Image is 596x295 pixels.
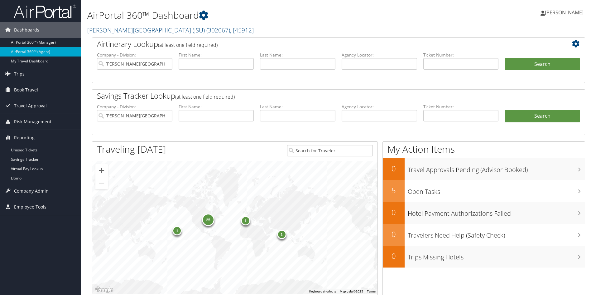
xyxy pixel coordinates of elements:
span: Dashboards [14,22,39,38]
img: airportal-logo.png [14,4,76,19]
a: 5Open Tasks [383,180,585,202]
a: [PERSON_NAME][GEOGRAPHIC_DATA] (JSU) [87,26,254,34]
label: Ticket Number: [423,104,499,110]
h3: Travelers Need Help (Safety Check) [408,228,585,240]
a: 0Hotel Payment Authorizations Failed [383,202,585,224]
h1: AirPortal 360™ Dashboard [87,9,422,22]
a: Terms (opens in new tab) [367,290,376,293]
h2: 0 [383,229,405,239]
span: Risk Management [14,114,51,130]
a: 0Travelers Need Help (Safety Check) [383,224,585,246]
button: Zoom in [95,164,108,177]
span: Employee Tools [14,199,46,215]
h2: 5 [383,185,405,196]
h3: Trips Missing Hotels [408,250,585,262]
label: First Name: [179,104,254,110]
span: Travel Approval [14,98,47,114]
label: Agency Locator: [342,104,417,110]
input: search accounts [97,110,172,121]
h2: 0 [383,207,405,218]
div: 25 [202,214,214,226]
h3: Travel Approvals Pending (Advisor Booked) [408,162,585,174]
a: Search [505,110,580,122]
a: [PERSON_NAME] [541,3,590,22]
h2: Airtinerary Lookup [97,39,539,49]
label: Company - Division: [97,104,172,110]
span: [PERSON_NAME] [545,9,584,16]
span: (at least one field required) [158,42,218,48]
span: (at least one field required) [175,93,235,100]
h3: Hotel Payment Authorizations Failed [408,206,585,218]
h3: Open Tasks [408,184,585,196]
div: 1 [173,226,182,235]
span: Map data ©2025 [340,290,363,293]
h1: Traveling [DATE] [97,143,166,156]
span: Reporting [14,130,35,145]
label: Company - Division: [97,52,172,58]
a: 0Travel Approvals Pending (Advisor Booked) [383,158,585,180]
label: First Name: [179,52,254,58]
input: Search for Traveler [287,145,373,156]
h2: Savings Tracker Lookup [97,91,539,101]
span: Company Admin [14,183,49,199]
span: , [ 45912 ] [230,26,254,34]
a: 0Trips Missing Hotels [383,246,585,268]
div: 1 [277,230,286,239]
button: Zoom out [95,177,108,189]
label: Agency Locator: [342,52,417,58]
button: Search [505,58,580,71]
h1: My Action Items [383,143,585,156]
img: Google [94,286,114,294]
label: Ticket Number: [423,52,499,58]
span: Trips [14,66,25,82]
label: Last Name: [260,104,335,110]
span: ( 302067 ) [206,26,230,34]
label: Last Name: [260,52,335,58]
a: Open this area in Google Maps (opens a new window) [94,286,114,294]
h2: 0 [383,251,405,261]
div: 1 [241,216,250,225]
span: Book Travel [14,82,38,98]
button: Keyboard shortcuts [309,289,336,294]
h2: 0 [383,163,405,174]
